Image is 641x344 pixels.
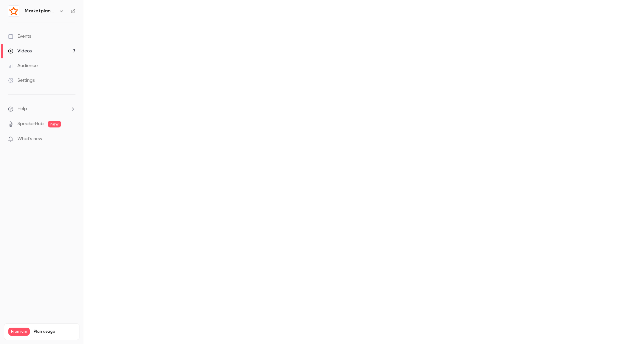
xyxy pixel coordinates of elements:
[17,135,42,142] span: What's new
[67,136,75,142] iframe: Noticeable Trigger
[17,120,44,127] a: SpeakerHub
[25,8,56,14] h6: Marketplanet | Powered by Hubexo
[8,77,35,84] div: Settings
[8,62,38,69] div: Audience
[8,33,31,40] div: Events
[34,329,75,334] span: Plan usage
[8,48,32,54] div: Videos
[8,105,75,112] li: help-dropdown-opener
[48,121,61,127] span: new
[8,6,19,16] img: Marketplanet | Powered by Hubexo
[17,105,27,112] span: Help
[8,328,30,336] span: Premium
